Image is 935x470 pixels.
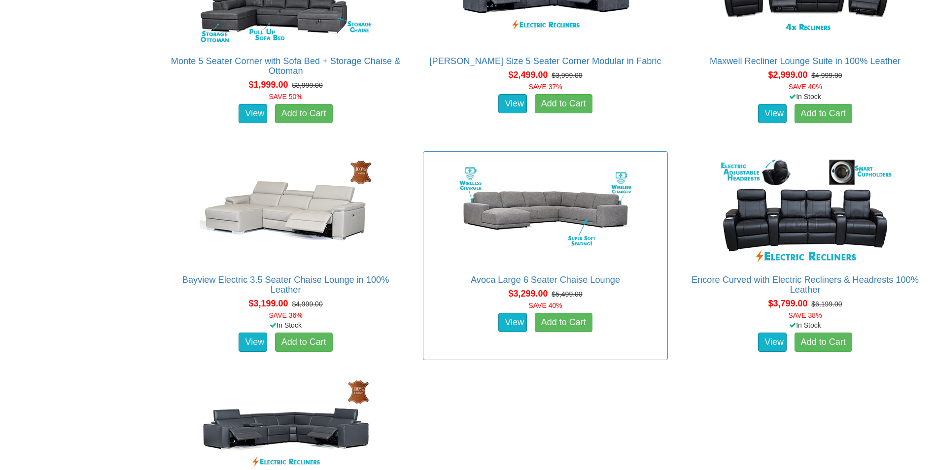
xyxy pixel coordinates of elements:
a: Avoca Large 6 Seater Chaise Lounge [471,275,620,285]
del: $5,499.00 [552,290,582,298]
font: SAVE 40% [788,83,822,91]
span: $1,999.00 [249,80,288,90]
a: Add to Cart [535,94,592,114]
span: $2,999.00 [768,70,807,80]
a: Add to Cart [795,104,852,124]
del: $3,999.00 [292,81,322,89]
a: Maxwell Recliner Lounge Suite in 100% Leather [710,56,900,66]
a: Add to Cart [275,333,333,352]
del: $4,999.00 [292,300,322,308]
font: SAVE 36% [269,311,303,319]
a: Add to Cart [535,313,592,333]
a: Monte 5 Seater Corner with Sofa Bed + Storage Chaise & Ottoman [171,56,401,76]
font: SAVE 40% [528,302,562,309]
div: In Stock [161,320,410,330]
a: Encore Curved with Electric Recliners & Headrests 100% Leather [692,275,919,295]
div: In Stock [681,92,930,101]
a: Add to Cart [275,104,333,124]
img: Encore Curved with Electric Recliners & Headrests 100% Leather [717,157,894,265]
del: $4,999.00 [811,71,842,79]
del: $3,999.00 [552,71,582,79]
a: View [239,104,267,124]
span: $3,799.00 [768,299,807,308]
a: View [239,333,267,352]
a: View [498,313,527,333]
img: Avoca Large 6 Seater Chaise Lounge [457,157,634,265]
del: $6,199.00 [811,300,842,308]
font: SAVE 38% [788,311,822,319]
a: View [498,94,527,114]
span: $2,499.00 [508,70,548,80]
a: Bayview Electric 3.5 Seater Chaise Lounge in 100% Leather [182,275,389,295]
a: [PERSON_NAME] Size 5 Seater Corner Modular in Fabric [430,56,661,66]
a: Add to Cart [795,333,852,352]
img: Bayview Electric 3.5 Seater Chaise Lounge in 100% Leather [197,157,375,265]
a: View [758,333,787,352]
font: SAVE 50% [269,93,303,101]
a: View [758,104,787,124]
span: $3,299.00 [508,289,548,299]
span: $3,199.00 [249,299,288,308]
font: SAVE 37% [528,83,562,91]
div: In Stock [681,320,930,330]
